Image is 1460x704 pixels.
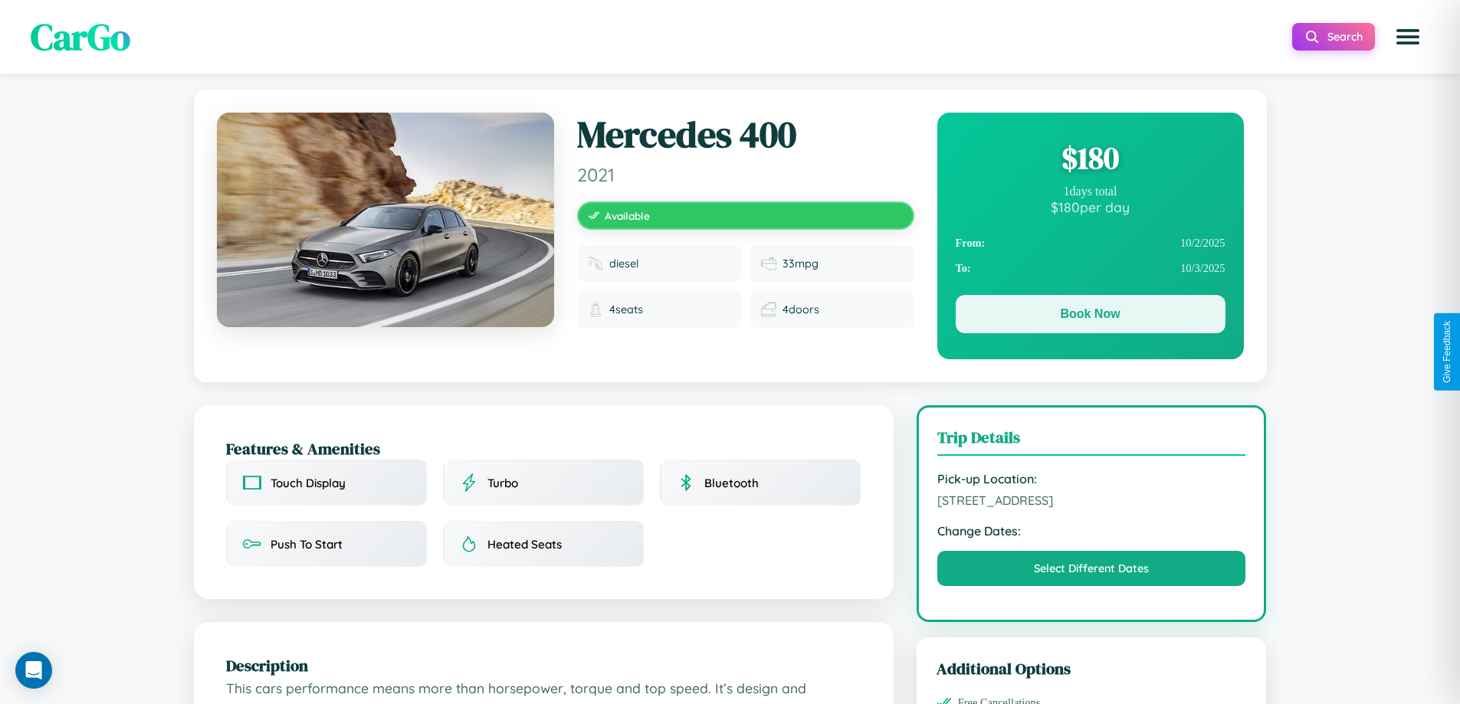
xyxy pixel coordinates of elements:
div: $ 180 per day [956,198,1225,215]
h3: Trip Details [937,426,1246,456]
img: Fuel type [588,256,603,271]
img: Seats [588,302,603,317]
h1: Mercedes 400 [577,113,914,157]
button: Open menu [1386,15,1429,58]
span: Search [1327,30,1363,44]
button: Book Now [956,295,1225,333]
span: Heated Seats [487,537,562,552]
strong: From: [956,237,986,250]
span: 4 doors [782,303,819,316]
div: 10 / 3 / 2025 [956,256,1225,281]
img: Fuel efficiency [761,256,776,271]
div: 10 / 2 / 2025 [956,231,1225,256]
div: 1 days total [956,185,1225,198]
span: Push To Start [271,537,343,552]
h2: Description [226,654,861,676]
span: Touch Display [271,476,346,490]
span: 2021 [577,163,914,186]
img: Doors [761,302,776,317]
h2: Features & Amenities [226,437,861,460]
span: 4 seats [609,303,643,316]
span: diesel [609,257,639,270]
span: Turbo [487,476,518,490]
div: Give Feedback [1442,321,1452,383]
span: Bluetooth [704,476,759,490]
div: $ 180 [956,137,1225,178]
h3: Additional Options [937,657,1247,679]
img: Mercedes 400 2021 [217,113,554,327]
div: Open Intercom Messenger [15,652,52,689]
span: Available [605,209,650,222]
strong: Pick-up Location: [937,471,1246,486]
span: 33 mpg [782,257,819,270]
button: Select Different Dates [937,551,1246,586]
strong: To: [956,262,971,275]
strong: Change Dates: [937,523,1246,539]
button: Search [1292,23,1375,51]
span: CarGo [31,11,130,62]
span: [STREET_ADDRESS] [937,493,1246,508]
